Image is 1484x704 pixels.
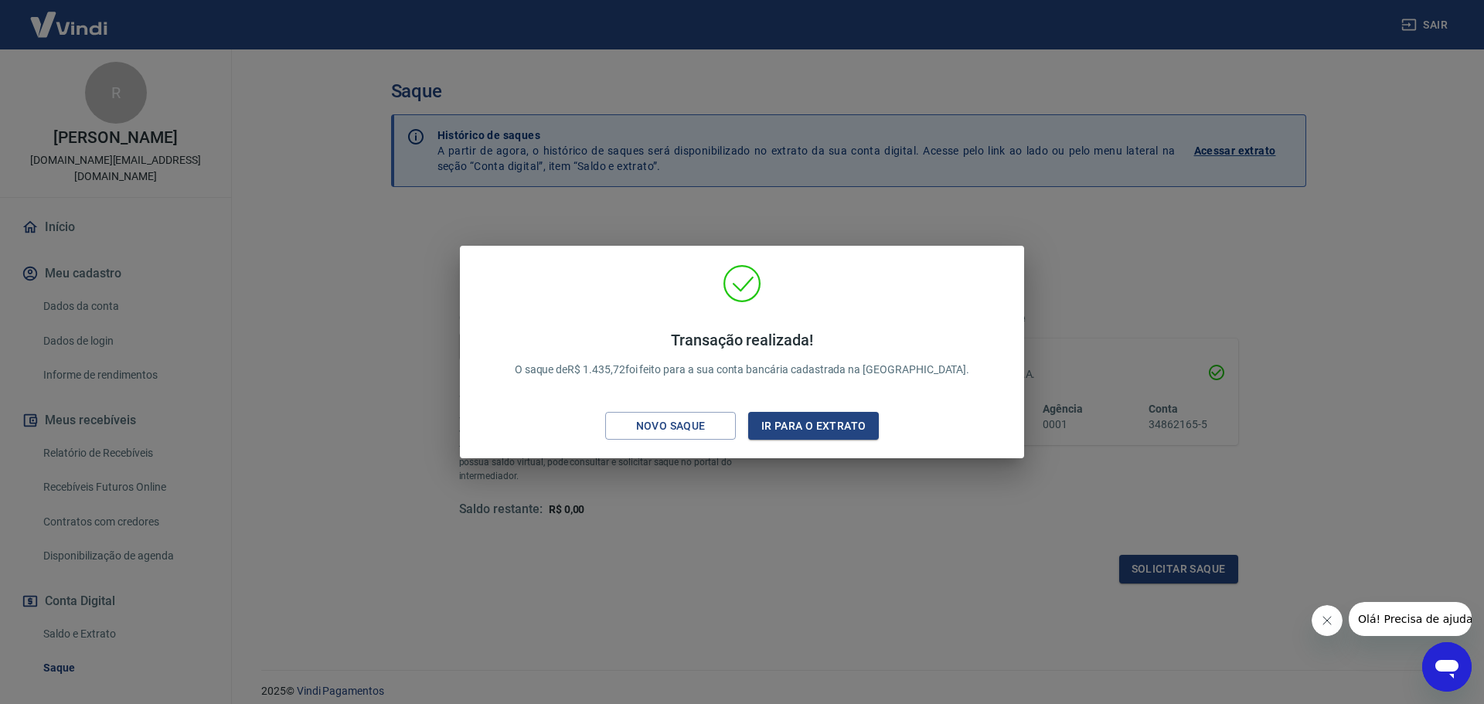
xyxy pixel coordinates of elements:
[515,331,970,349] h4: Transação realizada!
[1312,605,1343,636] iframe: Fechar mensagem
[1422,642,1472,692] iframe: Botão para abrir a janela de mensagens
[515,331,970,378] p: O saque de R$ 1.435,72 foi feito para a sua conta bancária cadastrada na [GEOGRAPHIC_DATA].
[618,417,724,436] div: Novo saque
[9,11,130,23] span: Olá! Precisa de ajuda?
[1349,602,1472,636] iframe: Mensagem da empresa
[748,412,879,440] button: Ir para o extrato
[605,412,736,440] button: Novo saque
